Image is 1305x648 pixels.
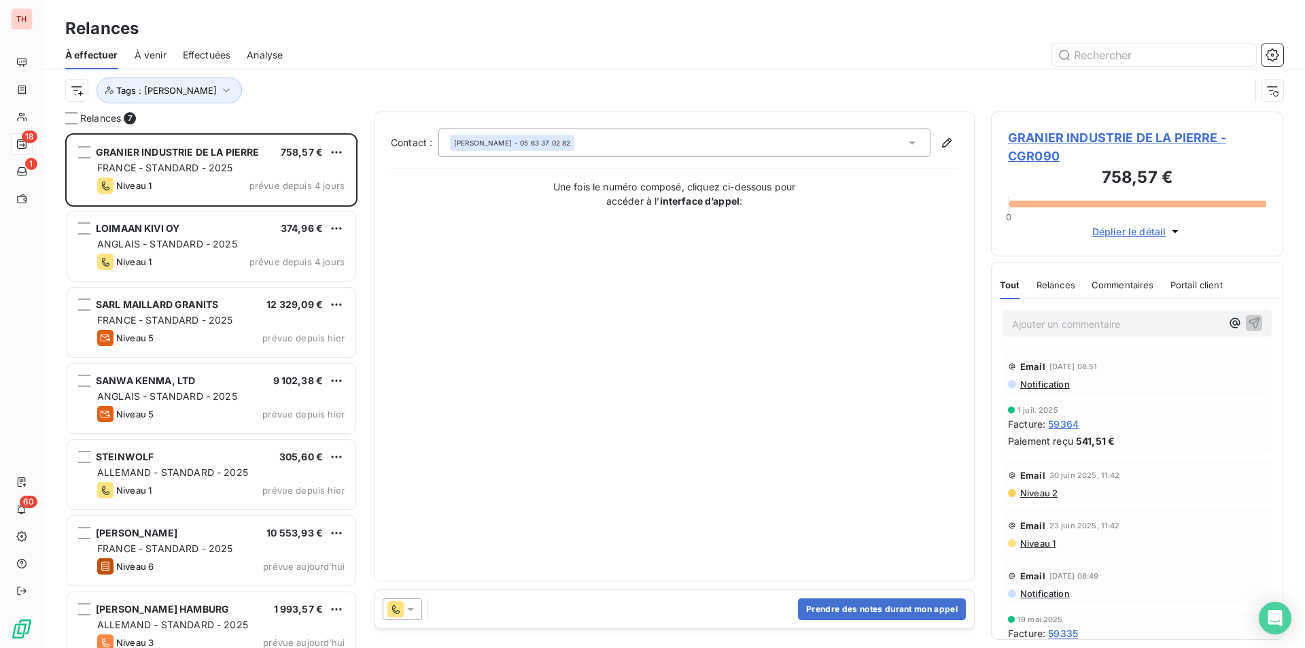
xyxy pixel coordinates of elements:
img: Logo LeanPay [11,618,33,640]
span: Tout [1000,279,1020,290]
span: À effectuer [65,48,118,62]
span: Email [1020,520,1045,531]
span: 30 juin 2025, 11:42 [1049,471,1120,479]
label: Contact : [391,136,438,150]
span: prévue depuis 4 jours [249,180,345,191]
span: 12 329,09 € [266,299,323,310]
span: 305,60 € [279,451,323,462]
span: SARL MAILLARD GRANITS [96,299,218,310]
span: Relances [1037,279,1075,290]
div: grid [65,133,358,648]
span: Analyse [247,48,283,62]
div: - 05 63 37 02 82 [454,138,570,148]
span: Paiement reçu [1008,434,1073,448]
span: Niveau 2 [1019,488,1058,498]
span: 1 993,57 € [274,603,324,615]
span: ALLEMAND - STANDARD - 2025 [97,466,248,478]
span: prévue aujourd’hui [263,637,345,648]
span: [PERSON_NAME] HAMBURG [96,603,229,615]
span: [PERSON_NAME] [454,138,512,148]
h3: 758,57 € [1008,165,1266,192]
span: ANGLAIS - STANDARD - 2025 [97,390,237,402]
span: prévue depuis hier [262,409,345,420]
p: Une fois le numéro composé, cliquez ci-dessous pour accéder à l’ : [538,180,810,208]
span: 19 mai 2025 [1017,615,1063,624]
button: Déplier le détail [1088,224,1187,239]
span: ALLEMAND - STANDARD - 2025 [97,619,248,630]
span: Email [1020,570,1045,581]
span: Niveau 1 [116,256,152,267]
span: [PERSON_NAME] [96,527,177,539]
span: Email [1020,361,1045,372]
span: prévue depuis 4 jours [249,256,345,267]
span: Déplier le détail [1092,224,1166,239]
span: Facture : [1008,417,1045,431]
span: 541,51 € [1076,434,1115,448]
span: Email [1020,470,1045,481]
span: À venir [135,48,167,62]
span: 10 553,93 € [266,527,323,539]
span: Commentaires [1092,279,1154,290]
span: 59335 [1048,626,1078,641]
span: Relances [80,112,121,125]
span: 0 [1006,211,1011,222]
span: 23 juin 2025, 11:42 [1049,522,1120,530]
span: prévue aujourd’hui [263,561,345,572]
span: Niveau 3 [116,637,154,648]
span: FRANCE - STANDARD - 2025 [97,543,233,554]
span: Portail client [1170,279,1223,290]
span: GRANIER INDUSTRIE DE LA PIERRE - CGR090 [1008,129,1266,165]
span: 59364 [1048,417,1079,431]
span: prévue depuis hier [262,332,345,343]
span: Niveau 6 [116,561,154,572]
span: 1 juil. 2025 [1017,406,1058,414]
span: 7 [124,112,136,124]
span: Notification [1019,588,1070,599]
input: Rechercher [1052,44,1256,66]
span: STEINWOLF [96,451,154,462]
span: [DATE] 08:51 [1049,362,1098,371]
div: Open Intercom Messenger [1259,602,1291,634]
span: SANWA KENMA, LTD [96,375,195,386]
span: [DATE] 08:49 [1049,572,1099,580]
span: 374,96 € [281,222,323,234]
span: FRANCE - STANDARD - 2025 [97,314,233,326]
button: Prendre des notes durant mon appel [798,598,966,620]
span: Effectuées [183,48,231,62]
span: 60 [20,496,37,508]
div: TH [11,8,33,30]
button: Tags : [PERSON_NAME] [97,78,242,103]
span: prévue depuis hier [262,485,345,496]
span: GRANIER INDUSTRIE DE LA PIERRE [96,146,260,158]
span: Notification [1019,379,1070,390]
span: ANGLAIS - STANDARD - 2025 [97,238,237,250]
span: Tags : [PERSON_NAME] [116,85,217,96]
span: LOIMAAN KIVI OY [96,222,179,234]
span: 18 [22,131,37,143]
span: Niveau 1 [1019,538,1056,549]
span: 1 [25,158,37,170]
span: 9 102,38 € [273,375,324,386]
strong: interface d’appel [660,195,740,207]
span: Niveau 1 [116,180,152,191]
span: Niveau 5 [116,409,154,420]
span: 758,57 € [281,146,323,158]
h3: Relances [65,16,139,41]
span: FRANCE - STANDARD - 2025 [97,162,233,173]
span: Facture : [1008,626,1045,641]
span: Niveau 1 [116,485,152,496]
span: Niveau 5 [116,332,154,343]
